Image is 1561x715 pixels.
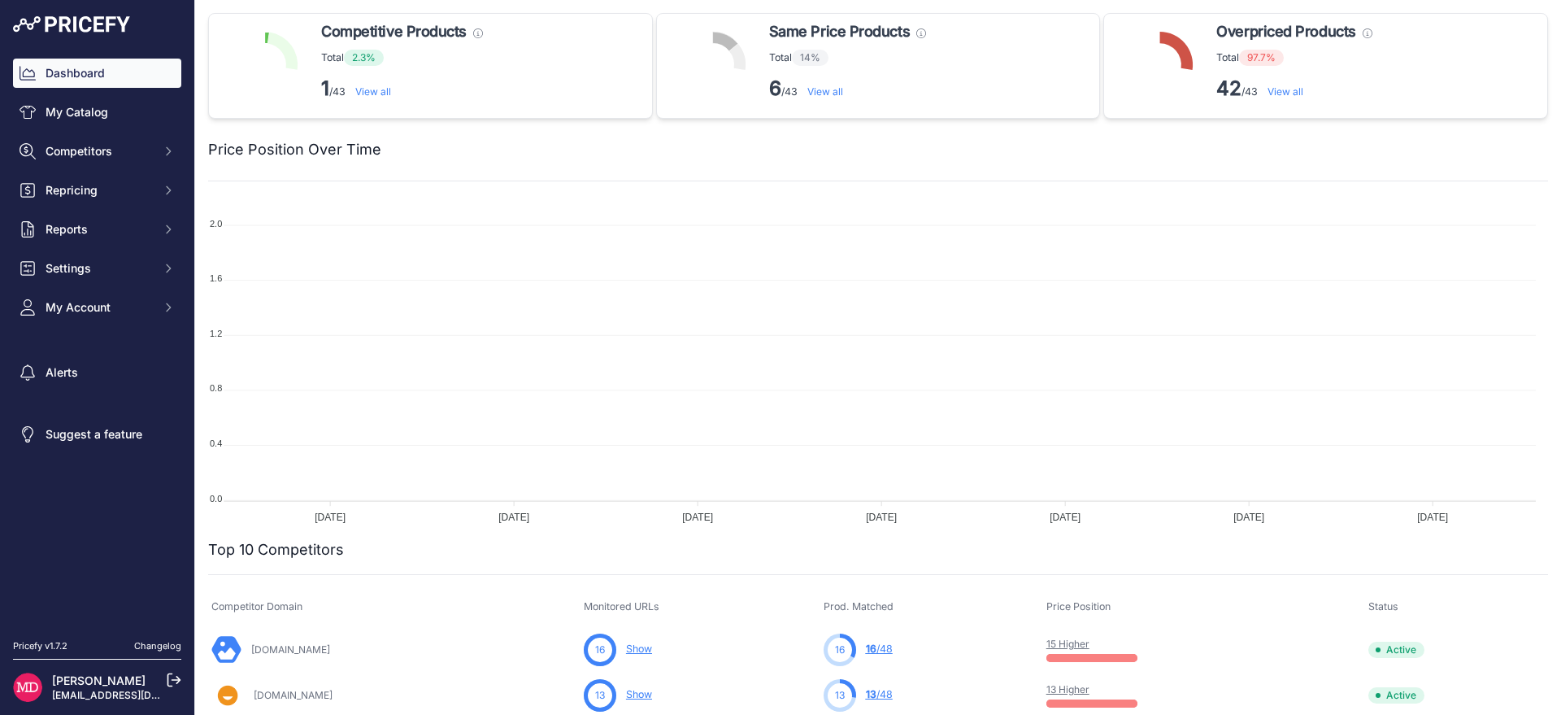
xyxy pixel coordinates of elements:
[52,689,222,701] a: [EMAIL_ADDRESS][DOMAIN_NAME]
[626,643,652,655] a: Show
[824,600,894,613] span: Prod. Matched
[46,143,152,159] span: Competitors
[1368,600,1398,613] span: Status
[682,512,713,523] tspan: [DATE]
[13,176,181,205] button: Repricing
[1216,76,1241,100] strong: 42
[134,640,181,652] a: Changelog
[13,59,181,620] nav: Sidebar
[1239,50,1284,66] span: 97.7%
[807,85,843,98] a: View all
[1368,642,1424,658] span: Active
[355,85,391,98] a: View all
[13,420,181,449] a: Suggest a feature
[866,643,893,655] a: 16/48
[769,76,781,100] strong: 6
[13,16,130,33] img: Pricefy Logo
[866,688,876,700] span: 13
[46,260,152,277] span: Settings
[210,329,222,338] tspan: 1.2
[595,688,605,703] span: 13
[251,643,330,656] a: [DOMAIN_NAME]
[344,50,384,66] span: 2.3%
[769,76,926,102] p: /43
[46,221,152,238] span: Reports
[210,273,222,283] tspan: 1.6
[13,137,181,166] button: Competitors
[792,50,828,66] span: 14%
[584,600,659,613] span: Monitored URLs
[13,98,181,127] a: My Catalog
[208,538,344,561] h2: Top 10 Competitors
[210,438,222,448] tspan: 0.4
[1368,687,1424,704] span: Active
[1267,85,1303,98] a: View all
[1216,76,1372,102] p: /43
[1233,512,1264,523] tspan: [DATE]
[208,138,381,161] h2: Price Position Over Time
[13,59,181,88] a: Dashboard
[769,20,910,43] span: Same Price Products
[1216,20,1355,43] span: Overpriced Products
[211,600,302,613] span: Competitor Domain
[1046,600,1111,613] span: Price Position
[321,50,483,66] p: Total
[210,383,222,393] tspan: 0.8
[769,50,926,66] p: Total
[13,639,67,653] div: Pricefy v1.7.2
[210,219,222,229] tspan: 2.0
[1046,683,1089,695] a: 13 Higher
[835,688,845,703] span: 13
[52,674,146,687] a: [PERSON_NAME]
[595,643,605,657] span: 16
[46,182,152,198] span: Repricing
[1417,512,1448,523] tspan: [DATE]
[1216,50,1372,66] p: Total
[315,512,346,523] tspan: [DATE]
[1050,512,1081,523] tspan: [DATE]
[321,20,467,43] span: Competitive Products
[321,76,483,102] p: /43
[866,643,876,655] span: 16
[13,358,181,387] a: Alerts
[866,688,893,700] a: 13/48
[13,254,181,283] button: Settings
[866,512,897,523] tspan: [DATE]
[835,643,845,657] span: 16
[626,688,652,700] a: Show
[13,293,181,322] button: My Account
[210,494,222,504] tspan: 0.0
[46,299,152,316] span: My Account
[13,215,181,244] button: Reports
[254,689,333,701] a: [DOMAIN_NAME]
[1046,638,1089,650] a: 15 Higher
[498,512,529,523] tspan: [DATE]
[321,76,329,100] strong: 1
